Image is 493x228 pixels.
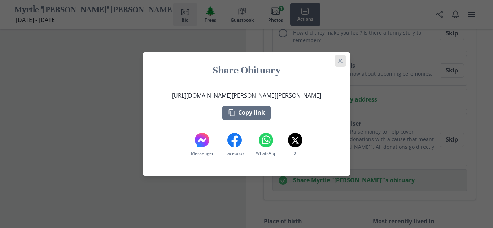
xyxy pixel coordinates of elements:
span: WhatsApp [256,150,276,157]
button: Messenger [189,131,215,158]
p: [URL][DOMAIN_NAME][PERSON_NAME][PERSON_NAME] [172,91,321,100]
button: WhatsApp [254,131,278,158]
button: Facebook [224,131,246,158]
span: Messenger [191,150,214,157]
button: Copy link [222,106,271,120]
span: Facebook [225,150,244,157]
button: X [287,131,304,158]
h1: Share Obituary [151,64,342,77]
button: Close [335,55,346,67]
span: X [294,150,296,157]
